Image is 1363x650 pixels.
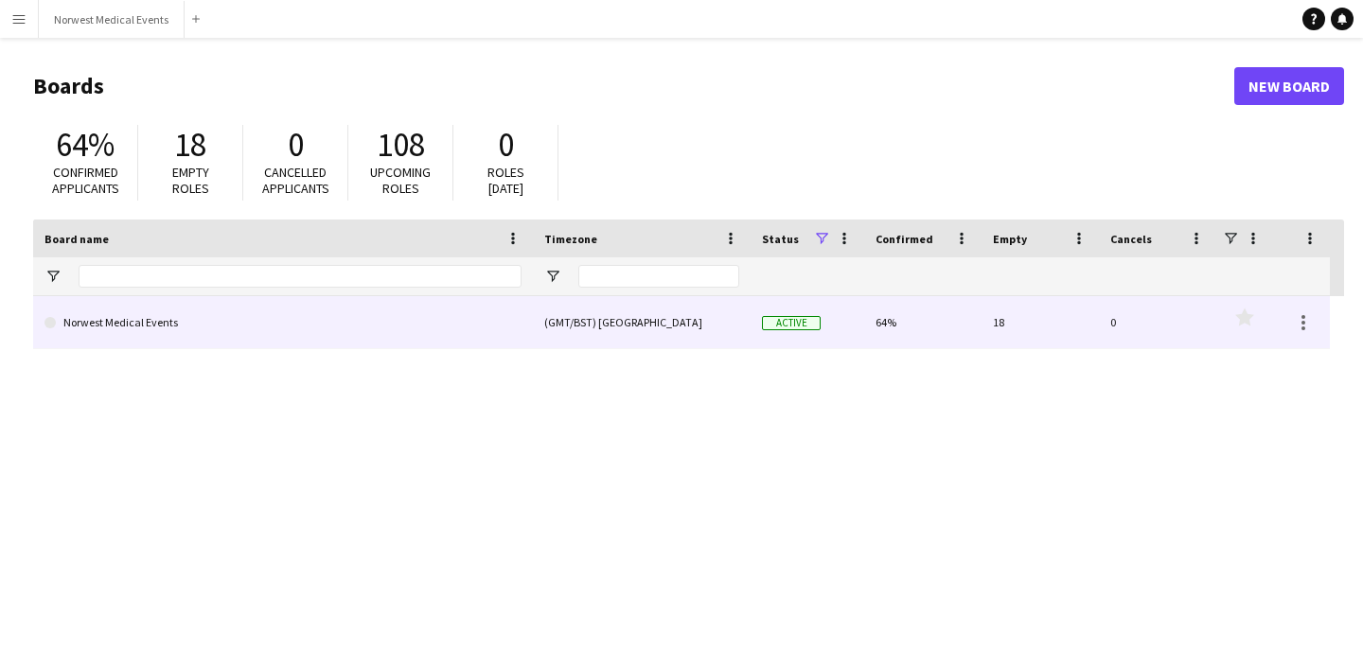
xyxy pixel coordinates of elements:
span: Board name [44,232,109,246]
a: Norwest Medical Events [44,296,522,349]
span: 0 [498,124,514,166]
span: Confirmed [876,232,933,246]
span: Confirmed applicants [52,164,119,197]
div: 18 [982,296,1099,348]
span: 18 [174,124,206,166]
span: Active [762,316,821,330]
input: Timezone Filter Input [578,265,739,288]
div: (GMT/BST) [GEOGRAPHIC_DATA] [533,296,751,348]
span: 64% [56,124,115,166]
span: Timezone [544,232,597,246]
span: 0 [288,124,304,166]
div: 64% [864,296,982,348]
div: 0 [1099,296,1216,348]
span: Cancelled applicants [262,164,329,197]
span: 108 [377,124,425,166]
button: Open Filter Menu [544,268,561,285]
span: Upcoming roles [370,164,431,197]
input: Board name Filter Input [79,265,522,288]
span: Cancels [1110,232,1152,246]
a: New Board [1234,67,1344,105]
button: Open Filter Menu [44,268,62,285]
h1: Boards [33,72,1234,100]
span: Empty roles [172,164,209,197]
button: Norwest Medical Events [39,1,185,38]
span: Empty [993,232,1027,246]
span: Roles [DATE] [487,164,524,197]
span: Status [762,232,799,246]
